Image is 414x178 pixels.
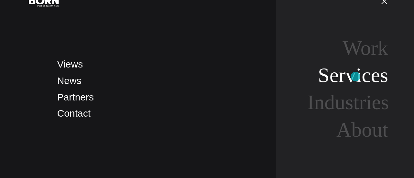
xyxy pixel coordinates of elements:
[318,64,388,87] a: Services
[307,91,389,114] a: Industries
[336,118,388,141] a: About
[57,108,91,119] a: Contact
[343,37,388,59] a: Work
[57,75,82,86] a: News
[57,59,83,69] a: Views
[57,92,94,102] a: Partners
